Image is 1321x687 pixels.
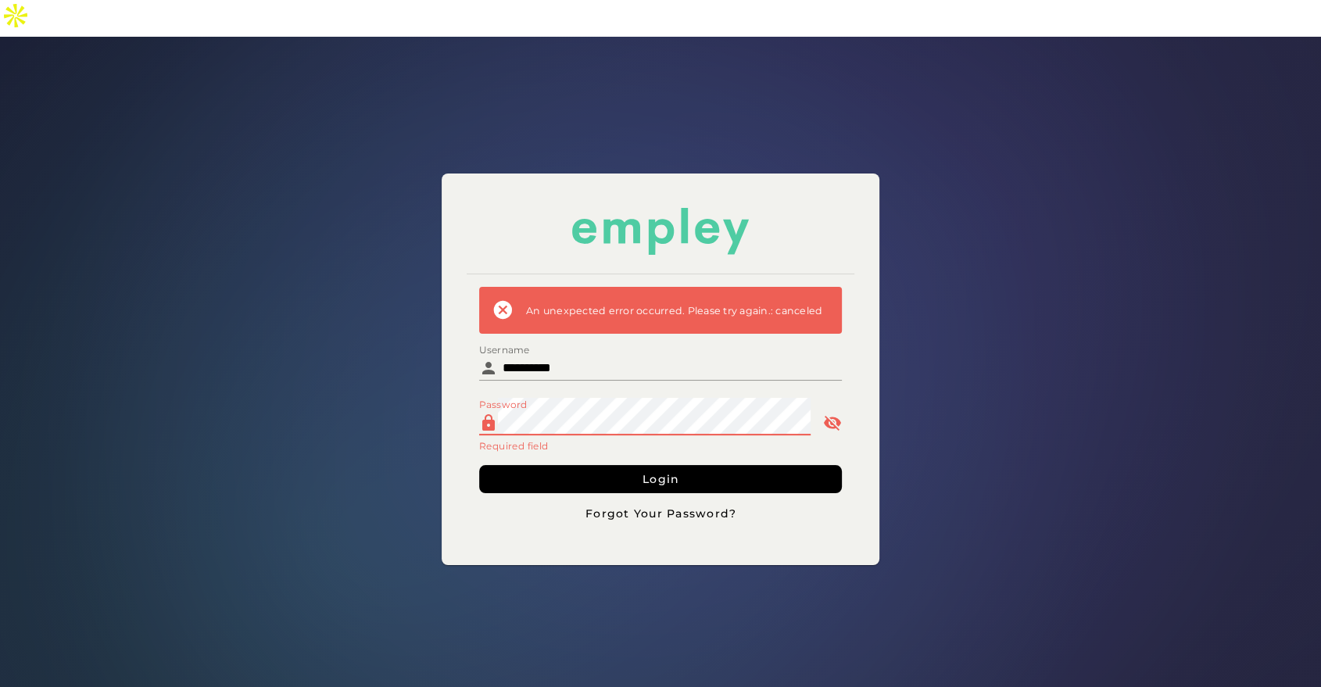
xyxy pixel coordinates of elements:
div: Required field [479,442,811,451]
div: An unexpected error occurred. Please try again.: canceled [526,302,829,318]
i: Password appended action [823,413,842,432]
button: Login [479,465,842,493]
button: Forgot Your Password? [479,499,842,528]
span: Login [642,472,680,486]
span: Forgot Your Password? [585,506,737,521]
